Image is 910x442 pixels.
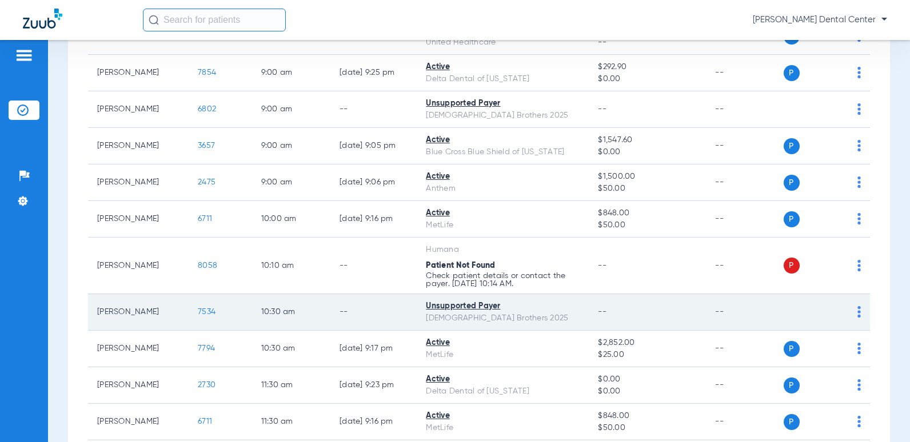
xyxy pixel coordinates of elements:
[198,69,216,77] span: 7854
[88,294,189,331] td: [PERSON_NAME]
[198,262,217,270] span: 8058
[426,146,580,158] div: Blue Cross Blue Shield of [US_STATE]
[198,105,216,113] span: 6802
[252,164,331,201] td: 9:00 AM
[598,337,697,349] span: $2,852.00
[598,37,697,49] span: --
[426,37,580,49] div: United Healthcare
[598,410,697,422] span: $848.00
[857,306,861,318] img: group-dot-blue.svg
[598,422,697,434] span: $50.00
[88,128,189,164] td: [PERSON_NAME]
[426,73,580,85] div: Delta Dental of [US_STATE]
[784,175,800,191] span: P
[598,183,697,195] span: $50.00
[426,207,580,219] div: Active
[598,73,697,85] span: $0.00
[706,331,783,367] td: --
[706,201,783,238] td: --
[857,140,861,151] img: group-dot-blue.svg
[706,91,783,128] td: --
[15,49,33,62] img: hamburger-icon
[784,211,800,227] span: P
[88,238,189,294] td: [PERSON_NAME]
[426,244,580,256] div: Humana
[426,300,580,312] div: Unsupported Payer
[706,238,783,294] td: --
[88,331,189,367] td: [PERSON_NAME]
[143,9,286,31] input: Search for patients
[252,55,331,91] td: 9:00 AM
[252,91,331,128] td: 9:00 AM
[198,344,215,352] span: 7794
[330,128,417,164] td: [DATE] 9:05 PM
[198,215,212,223] span: 6711
[706,55,783,91] td: --
[784,341,800,357] span: P
[598,146,697,158] span: $0.00
[330,294,417,331] td: --
[149,15,159,25] img: Search Icon
[330,164,417,201] td: [DATE] 9:06 PM
[598,349,697,361] span: $25.00
[330,238,417,294] td: --
[426,272,580,288] p: Check patient details or contact the payer. [DATE] 10:14 AM.
[598,385,697,397] span: $0.00
[252,128,331,164] td: 9:00 AM
[784,414,800,430] span: P
[598,134,697,146] span: $1,547.60
[784,138,800,154] span: P
[857,379,861,391] img: group-dot-blue.svg
[857,67,861,78] img: group-dot-blue.svg
[706,128,783,164] td: --
[426,219,580,231] div: MetLife
[198,417,212,425] span: 6711
[857,260,861,271] img: group-dot-blue.svg
[252,294,331,331] td: 10:30 AM
[426,183,580,195] div: Anthem
[857,176,861,188] img: group-dot-blue.svg
[784,258,800,274] span: P
[88,91,189,128] td: [PERSON_NAME]
[426,110,580,122] div: [DEMOGRAPHIC_DATA] Brothers 2025
[88,164,189,201] td: [PERSON_NAME]
[252,331,331,367] td: 10:30 AM
[784,65,800,81] span: P
[426,134,580,146] div: Active
[706,404,783,440] td: --
[426,262,495,270] span: Patient Not Found
[330,404,417,440] td: [DATE] 9:16 PM
[426,98,580,110] div: Unsupported Payer
[330,201,417,238] td: [DATE] 9:16 PM
[426,373,580,385] div: Active
[706,367,783,404] td: --
[426,337,580,349] div: Active
[88,55,189,91] td: [PERSON_NAME]
[88,367,189,404] td: [PERSON_NAME]
[252,238,331,294] td: 10:10 AM
[426,349,580,361] div: MetLife
[252,367,331,404] td: 11:30 AM
[330,55,417,91] td: [DATE] 9:25 PM
[598,308,606,316] span: --
[330,367,417,404] td: [DATE] 9:23 PM
[252,404,331,440] td: 11:30 AM
[198,381,215,389] span: 2730
[426,410,580,422] div: Active
[330,331,417,367] td: [DATE] 9:17 PM
[598,171,697,183] span: $1,500.00
[598,105,606,113] span: --
[598,207,697,219] span: $848.00
[857,213,861,224] img: group-dot-blue.svg
[88,404,189,440] td: [PERSON_NAME]
[857,416,861,427] img: group-dot-blue.svg
[88,201,189,238] td: [PERSON_NAME]
[857,103,861,115] img: group-dot-blue.svg
[753,14,887,26] span: [PERSON_NAME] Dental Center
[598,262,606,270] span: --
[330,91,417,128] td: --
[252,201,331,238] td: 10:00 AM
[198,142,215,150] span: 3657
[198,178,215,186] span: 2475
[784,377,800,393] span: P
